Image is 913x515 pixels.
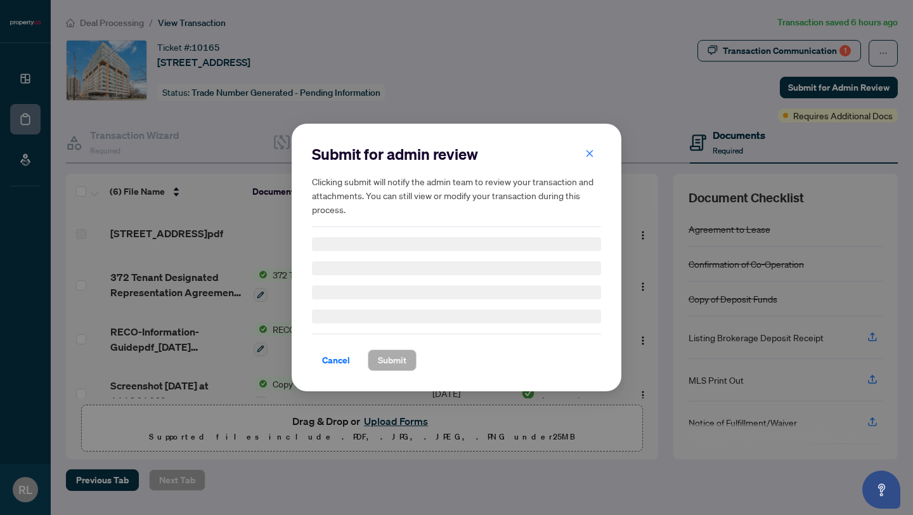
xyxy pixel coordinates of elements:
span: close [585,149,594,158]
button: Open asap [862,471,900,509]
h2: Submit for admin review [312,144,601,164]
button: Submit [368,349,417,371]
button: Cancel [312,349,360,371]
span: Cancel [322,350,350,370]
h5: Clicking submit will notify the admin team to review your transaction and attachments. You can st... [312,174,601,216]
